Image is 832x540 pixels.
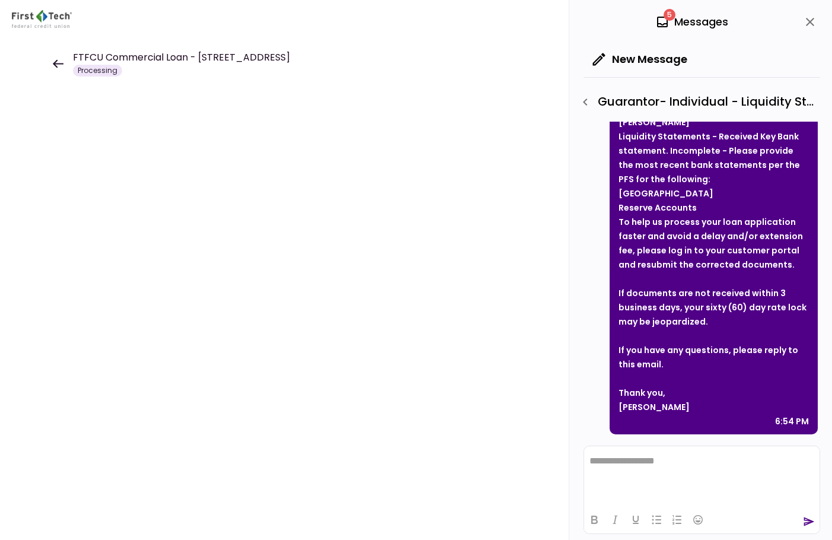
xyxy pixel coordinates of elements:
[619,202,697,214] strong: Reserve Accounts
[575,92,820,112] div: Guarantor- Individual - Liquidity Statements - Guarantor
[619,400,809,414] div: [PERSON_NAME]
[584,512,604,528] button: Bold
[655,13,728,31] div: Messages
[803,516,815,528] button: send
[605,512,625,528] button: Italic
[646,512,667,528] button: Bullet list
[800,12,820,32] button: close
[626,512,646,528] button: Underline
[688,512,708,528] button: Emojis
[619,286,809,329] div: If documents are not received within 3 business days, your sixty (60) day rate lock may be jeopar...
[619,131,800,185] strong: Liquidity Statements - Received Key Bank statement. Incomplete - Please provide the most recent b...
[664,9,675,21] span: 5
[775,414,809,428] div: 6:54 PM
[12,10,72,28] img: Partner icon
[667,512,687,528] button: Numbered list
[619,386,809,400] div: Thank you,
[584,446,820,506] iframe: Rich Text Area
[619,215,809,272] div: To help us process your loan application faster and avoid a delay and/or extension fee, please lo...
[619,116,690,128] strong: [PERSON_NAME]
[73,50,290,65] h1: FTFCU Commercial Loan - [STREET_ADDRESS]
[619,343,809,371] div: If you have any questions, please reply to this email.
[619,188,713,199] strong: [GEOGRAPHIC_DATA]
[73,65,122,77] div: Processing
[584,44,697,75] button: New Message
